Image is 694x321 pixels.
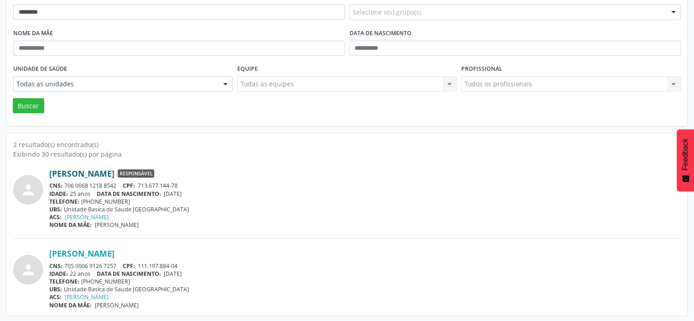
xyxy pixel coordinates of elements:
span: ACS: [49,213,62,221]
span: [PERSON_NAME] [95,221,139,229]
span: TELEFONE: [49,278,79,285]
span: 713.677.144-78 [138,182,177,189]
span: Selecione o(s) grupo(s) [353,7,421,17]
label: Equipe [237,62,258,76]
span: CPF: [123,182,135,189]
label: Profissional [461,62,502,76]
span: Responsável [118,169,154,178]
label: Data de nascimento [350,26,412,41]
span: NOME DA MÃE: [49,221,92,229]
span: CNS: [49,182,63,189]
i: person [20,182,37,198]
div: 25 anos [49,190,681,198]
span: ACS: [49,293,62,301]
button: Buscar [13,98,44,114]
span: CPF: [123,262,135,270]
div: 2 resultado(s) encontrado(s) [13,140,681,149]
button: Feedback - Mostrar pesquisa [677,129,694,191]
span: [DATE] [164,190,182,198]
span: 111.197.884-04 [138,262,177,270]
a: [PERSON_NAME] [49,248,115,258]
span: Feedback [681,138,689,170]
i: person [20,262,37,278]
span: TELEFONE: [49,198,79,205]
span: UBS: [49,285,62,293]
div: Unidade Basica de Saude [GEOGRAPHIC_DATA] [49,285,681,293]
span: DATA DE NASCIMENTO: [97,190,161,198]
label: Unidade de saúde [13,62,67,76]
span: NOME DA MÃE: [49,301,92,309]
a: [PERSON_NAME] [49,168,115,179]
div: Exibindo 30 resultado(s) por página [13,149,681,159]
div: 22 anos [49,270,681,278]
a: [PERSON_NAME] [65,213,109,221]
span: [DATE] [164,270,182,278]
span: UBS: [49,205,62,213]
div: 706 0068 1218 8542 [49,182,681,189]
div: 705 0006 9126 7257 [49,262,681,270]
span: Todas as unidades [16,79,214,89]
div: [PHONE_NUMBER] [49,278,681,285]
span: IDADE: [49,270,68,278]
span: [PERSON_NAME] [95,301,139,309]
div: [PHONE_NUMBER] [49,198,681,205]
span: DATA DE NASCIMENTO: [97,270,161,278]
div: Unidade Basica de Saude [GEOGRAPHIC_DATA] [49,205,681,213]
span: CNS: [49,262,63,270]
span: IDADE: [49,190,68,198]
label: Nome da mãe [13,26,53,41]
a: [PERSON_NAME] [65,293,109,301]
